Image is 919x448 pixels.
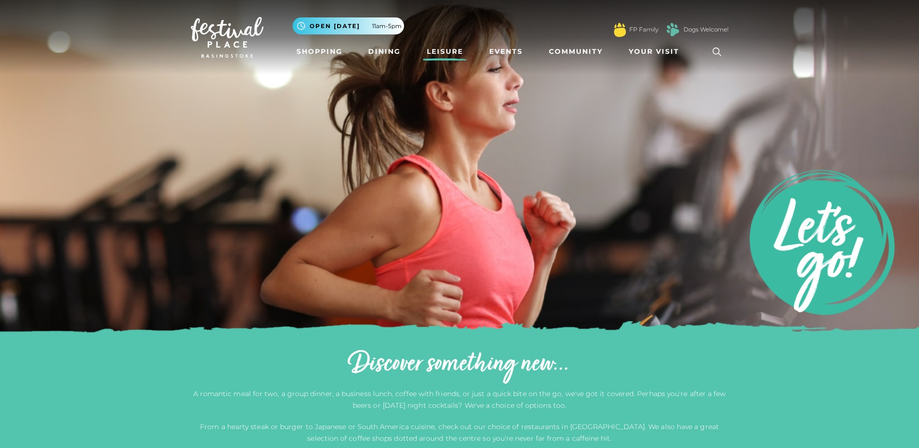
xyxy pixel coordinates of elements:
[372,22,402,31] span: 11am-5pm
[684,25,729,34] a: Dogs Welcome!
[625,43,688,61] a: Your Visit
[310,22,360,31] span: Open [DATE]
[191,17,264,58] img: Festival Place Logo
[485,43,527,61] a: Events
[191,349,729,380] h2: Discover something new...
[423,43,467,61] a: Leisure
[191,421,729,444] p: From a hearty steak or burger to Japanese or South America cuisine, check out our choice of resta...
[629,47,679,57] span: Your Visit
[364,43,405,61] a: Dining
[191,388,729,411] p: A romantic meal for two, a group dinner, a business lunch, coffee with friends, or just a quick b...
[629,25,658,34] a: FP Family
[545,43,607,61] a: Community
[293,17,404,34] button: Open [DATE] 11am-5pm
[293,43,346,61] a: Shopping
